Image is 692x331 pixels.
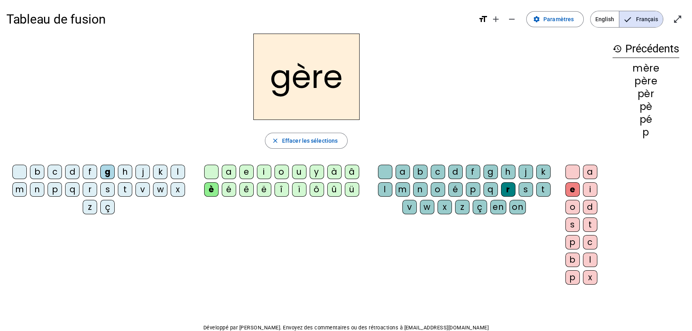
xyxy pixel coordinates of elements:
div: a [396,165,410,179]
div: m [396,182,410,197]
div: v [402,200,417,214]
mat-icon: history [612,44,622,54]
div: s [565,217,580,232]
div: a [583,165,597,179]
div: t [118,182,132,197]
div: l [378,182,392,197]
h2: gère [253,34,360,120]
mat-icon: add [491,14,501,24]
div: c [48,165,62,179]
div: f [83,165,97,179]
div: pè [612,102,679,112]
span: Français [619,11,663,27]
div: a [222,165,236,179]
div: s [519,182,533,197]
div: ô [310,182,324,197]
div: c [583,235,597,249]
div: f [466,165,480,179]
div: z [455,200,469,214]
div: m [12,182,27,197]
div: mère [612,64,679,73]
div: pèr [612,89,679,99]
button: Augmenter la taille de la police [488,11,504,27]
div: o [565,200,580,214]
mat-icon: open_in_full [673,14,682,24]
div: z [83,200,97,214]
div: l [171,165,185,179]
div: ü [345,182,359,197]
div: x [171,182,185,197]
button: Paramètres [526,11,584,27]
div: k [536,165,551,179]
div: û [327,182,342,197]
div: x [583,270,597,285]
div: en [490,200,506,214]
div: o [274,165,289,179]
div: ï [292,182,306,197]
div: u [292,165,306,179]
div: è [204,182,219,197]
div: ê [239,182,254,197]
span: Effacer les sélections [282,136,338,146]
div: p [48,182,62,197]
div: à [327,165,342,179]
h1: Tableau de fusion [6,6,472,32]
h3: Précédents [612,40,679,58]
button: Entrer en plein écran [670,11,686,27]
div: r [83,182,97,197]
div: q [483,182,498,197]
div: é [222,182,236,197]
div: l [583,253,597,267]
mat-icon: close [272,137,279,144]
div: q [65,182,80,197]
div: w [153,182,167,197]
span: Paramètres [543,14,574,24]
span: English [591,11,619,27]
div: n [30,182,44,197]
div: h [501,165,515,179]
div: ë [257,182,271,197]
div: i [583,182,597,197]
div: c [431,165,445,179]
div: j [135,165,150,179]
div: g [483,165,498,179]
div: ç [100,200,115,214]
div: p [565,235,580,249]
button: Effacer les sélections [265,133,348,149]
mat-icon: format_size [478,14,488,24]
div: b [413,165,428,179]
div: t [536,182,551,197]
div: e [565,182,580,197]
div: père [612,76,679,86]
div: p [612,128,679,137]
div: î [274,182,289,197]
div: on [509,200,526,214]
div: i [257,165,271,179]
div: y [310,165,324,179]
div: o [431,182,445,197]
div: h [118,165,132,179]
mat-button-toggle-group: Language selection [590,11,663,28]
div: w [420,200,434,214]
button: Diminuer la taille de la police [504,11,520,27]
div: x [437,200,452,214]
div: v [135,182,150,197]
div: k [153,165,167,179]
div: e [239,165,254,179]
div: s [100,182,115,197]
div: j [519,165,533,179]
div: d [583,200,597,214]
div: b [30,165,44,179]
div: p [466,182,480,197]
div: r [501,182,515,197]
div: ç [473,200,487,214]
div: d [65,165,80,179]
div: d [448,165,463,179]
div: pé [612,115,679,124]
div: p [565,270,580,285]
div: â [345,165,359,179]
div: é [448,182,463,197]
div: g [100,165,115,179]
div: t [583,217,597,232]
mat-icon: settings [533,16,540,23]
